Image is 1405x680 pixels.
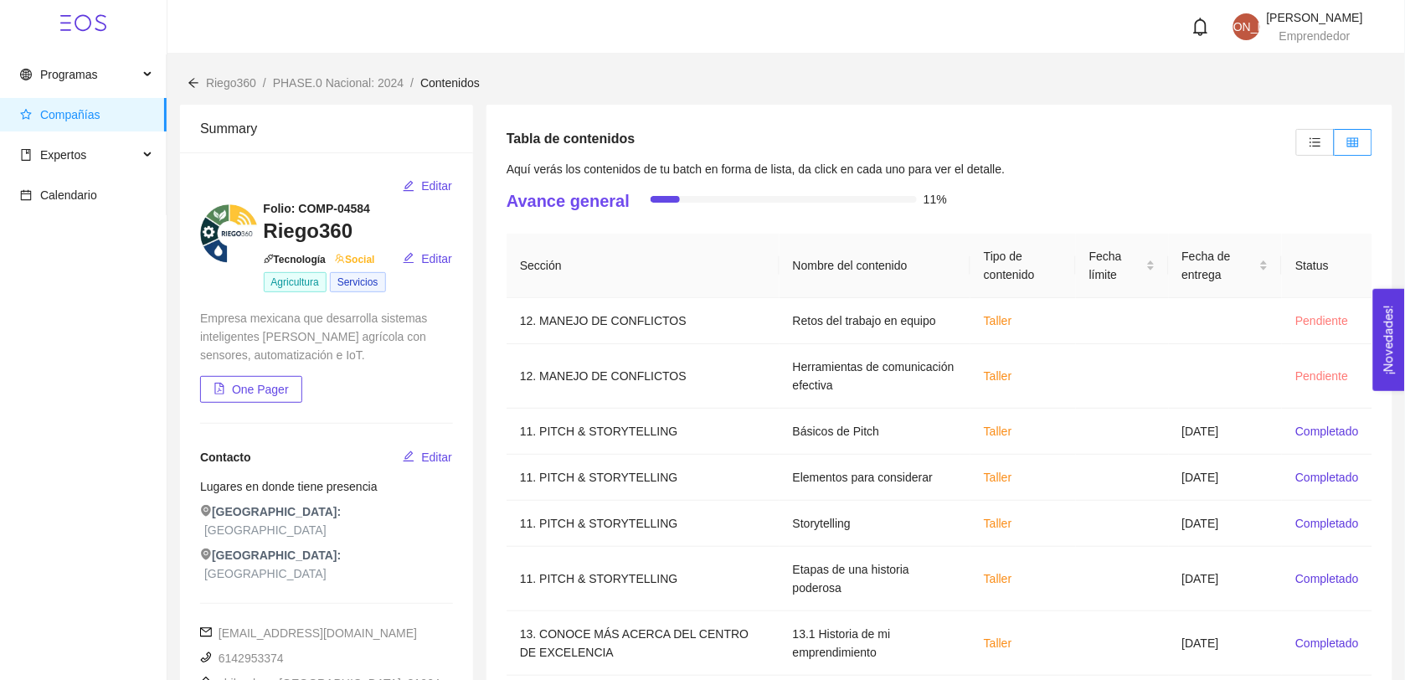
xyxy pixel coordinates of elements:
[200,105,453,152] div: Summary
[40,68,97,81] span: Programas
[204,521,327,539] span: [GEOGRAPHIC_DATA]
[1373,289,1405,391] button: Open Feedback Widget
[329,254,375,265] span: Social
[970,234,1076,298] th: Tipo de contenido
[264,272,327,292] span: Agricultura
[507,611,780,676] td: 13. CONOCE MÁS ACERCA DEL CENTRO DE EXCELENCIA
[1169,547,1283,611] td: [DATE]
[200,652,212,663] span: phone
[984,314,1011,327] span: Taller
[20,189,32,201] span: calendar
[1182,247,1257,284] span: Fecha de entrega
[20,69,32,80] span: global
[780,547,970,611] td: Etapas de una historia poderosa
[1295,369,1348,383] span: Pendiente
[1169,455,1283,501] td: [DATE]
[1310,137,1321,148] span: unordered-list
[780,344,970,409] td: Herramientas de comunicación efectiva
[200,480,378,493] span: Lugares en donde tiene presencia
[200,652,284,665] span: 6142953374
[410,76,414,90] span: /
[984,369,1011,383] span: Taller
[1295,517,1359,530] span: Completado
[273,76,404,90] span: PHASE.0 Nacional: 2024
[984,636,1011,650] span: Taller
[403,451,414,464] span: edit
[264,202,371,215] strong: Folio: COMP-04584
[200,502,341,521] span: [GEOGRAPHIC_DATA]:
[1191,18,1210,36] span: bell
[40,108,100,121] span: Compañías
[984,471,1011,484] span: Taller
[1347,137,1359,148] span: table
[402,245,453,272] button: editEditar
[200,505,212,517] span: environment
[507,547,780,611] td: 11. PITCH & STORYTELLING
[507,234,780,298] th: Sección
[1295,471,1359,484] span: Completado
[264,218,454,245] h3: Riego360
[264,254,375,265] span: Tecnología
[200,204,259,263] img: 1755392480670-WhatsApp%20Image%202025-08-16%20at%207.00.43%20PM.jpeg
[421,250,452,268] span: Editar
[1279,29,1351,43] span: Emprendedor
[402,444,453,471] button: editEditar
[1295,636,1359,650] span: Completado
[780,298,970,344] td: Retos del trabajo en equipo
[1169,501,1283,547] td: [DATE]
[984,572,1011,585] span: Taller
[507,501,780,547] td: 11. PITCH & STORYTELLING
[200,549,212,560] span: environment
[403,180,414,193] span: edit
[20,109,32,121] span: star
[200,626,212,638] span: mail
[232,380,289,399] span: One Pager
[206,76,256,90] span: Riego360
[507,455,780,501] td: 11. PITCH & STORYTELLING
[264,254,274,264] span: api
[1169,611,1283,676] td: [DATE]
[507,189,630,213] h4: Avance general
[200,376,302,403] button: file-pdfOne Pager
[403,252,414,265] span: edit
[1295,425,1359,438] span: Completado
[200,451,251,464] span: Contacto
[507,298,780,344] td: 12. MANEJO DE CONFLICTOS
[20,149,32,161] span: book
[780,501,970,547] td: Storytelling
[188,77,199,89] span: arrow-left
[263,76,266,90] span: /
[507,344,780,409] td: 12. MANEJO DE CONFLICTOS
[200,626,417,640] span: [EMAIL_ADDRESS][DOMAIN_NAME]
[420,76,480,90] span: Contenidos
[200,546,341,564] span: [GEOGRAPHIC_DATA]:
[780,611,970,676] td: 13.1 Historia de mi emprendimiento
[330,272,386,292] span: Servicios
[200,309,453,364] div: Empresa mexicana que desarrolla sistemas inteligentes [PERSON_NAME] agrícola con sensores, automa...
[421,177,452,195] span: Editar
[1267,11,1363,24] span: [PERSON_NAME]
[421,448,452,466] span: Editar
[780,455,970,501] td: Elementos para considerar
[1169,409,1283,455] td: [DATE]
[924,193,947,205] span: 11%
[507,162,1005,176] span: Aquí verás los contenidos de tu batch en forma de lista, da click en cada uno para ver el detalle.
[40,148,86,162] span: Expertos
[780,409,970,455] td: Básicos de Pitch
[1198,13,1294,40] span: [PERSON_NAME]
[40,188,97,202] span: Calendario
[214,383,225,396] span: file-pdf
[984,517,1011,530] span: Taller
[204,564,327,583] span: [GEOGRAPHIC_DATA]
[335,254,345,264] span: team
[402,173,453,199] button: editEditar
[780,234,970,298] th: Nombre del contenido
[1089,247,1143,284] span: Fecha límite
[1295,572,1359,585] span: Completado
[507,409,780,455] td: 11. PITCH & STORYTELLING
[984,425,1011,438] span: Taller
[1282,234,1372,298] th: Status
[507,129,636,149] h5: Tabla de contenidos
[1295,314,1348,327] span: Pendiente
